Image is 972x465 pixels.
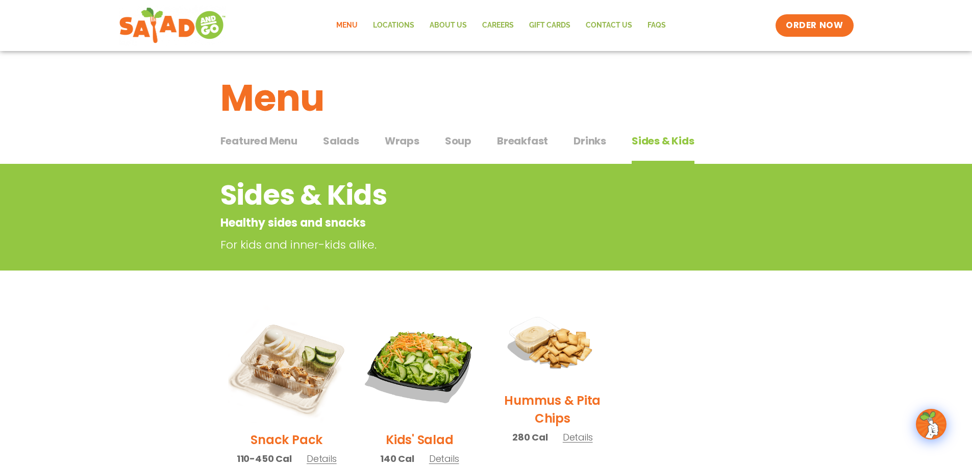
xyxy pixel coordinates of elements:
[776,14,853,37] a: ORDER NOW
[640,14,674,37] a: FAQs
[323,133,359,149] span: Salads
[497,133,548,149] span: Breakfast
[251,431,322,449] h2: Snack Pack
[386,431,453,449] h2: Kids' Salad
[574,133,606,149] span: Drinks
[475,14,521,37] a: Careers
[494,305,612,384] img: Product photo for Hummus & Pita Chips
[220,70,752,126] h1: Menu
[220,130,752,164] div: Tabbed content
[220,133,297,149] span: Featured Menu
[228,305,346,423] img: Product photo for Snack Pack
[307,452,337,465] span: Details
[563,431,593,444] span: Details
[429,452,459,465] span: Details
[494,391,612,427] h2: Hummus & Pita Chips
[361,305,479,423] img: Product photo for Kids’ Salad
[917,410,945,438] img: wpChatIcon
[632,133,694,149] span: Sides & Kids
[521,14,578,37] a: GIFT CARDS
[329,14,674,37] nav: Menu
[119,5,227,46] img: new-SAG-logo-768×292
[329,14,365,37] a: Menu
[512,430,548,444] span: 280 Cal
[786,19,843,32] span: ORDER NOW
[578,14,640,37] a: Contact Us
[422,14,475,37] a: About Us
[220,175,670,216] h2: Sides & Kids
[445,133,471,149] span: Soup
[220,214,670,231] p: Healthy sides and snacks
[365,14,422,37] a: Locations
[385,133,419,149] span: Wraps
[220,236,675,253] p: For kids and inner-kids alike.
